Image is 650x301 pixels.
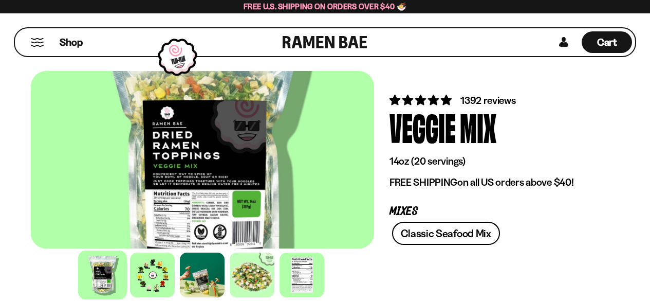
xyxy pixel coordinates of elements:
[389,108,456,146] div: Veggie
[460,94,516,107] span: 1392 reviews
[244,2,406,11] span: Free U.S. Shipping on Orders over $40 🍜
[392,222,499,245] a: Classic Seafood Mix
[582,28,632,56] a: Cart
[460,108,496,146] div: Mix
[389,155,604,168] p: 14oz (20 servings)
[60,31,83,53] a: Shop
[60,36,83,49] span: Shop
[30,38,44,47] button: Mobile Menu Trigger
[389,207,604,217] p: Mixes
[597,36,617,48] span: Cart
[389,94,454,107] span: 4.76 stars
[389,176,457,188] strong: FREE SHIPPING
[389,176,604,189] p: on all US orders above $40!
